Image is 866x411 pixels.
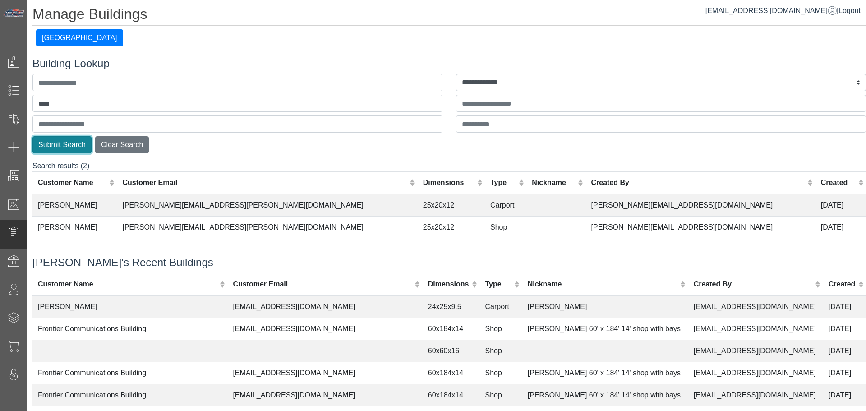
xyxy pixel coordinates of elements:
[423,362,480,384] td: 60x184x14
[428,279,470,290] div: Dimensions
[829,279,856,290] div: Created
[423,318,480,340] td: 60x184x14
[522,362,688,384] td: [PERSON_NAME] 60' x 184' 14' shop with bays
[480,362,522,384] td: Shop
[532,177,576,188] div: Nickname
[485,217,526,239] td: Shop
[423,340,480,362] td: 60x60x16
[3,8,25,18] img: Metals Direct Inc Logo
[32,256,866,269] h4: [PERSON_NAME]'s Recent Buildings
[32,217,117,239] td: [PERSON_NAME]
[485,194,526,217] td: Carport
[227,318,422,340] td: [EMAIL_ADDRESS][DOMAIN_NAME]
[423,177,475,188] div: Dimensions
[38,279,217,290] div: Customer Name
[32,384,227,406] td: Frontier Communications Building
[227,362,422,384] td: [EMAIL_ADDRESS][DOMAIN_NAME]
[823,296,866,318] td: [DATE]
[95,136,149,153] button: Clear Search
[32,5,866,26] h1: Manage Buildings
[688,296,823,318] td: [EMAIL_ADDRESS][DOMAIN_NAME]
[591,177,806,188] div: Created By
[694,279,813,290] div: Created By
[423,296,480,318] td: 24x25x9.5
[32,296,227,318] td: [PERSON_NAME]
[815,217,866,239] td: [DATE]
[815,194,866,217] td: [DATE]
[32,194,117,217] td: [PERSON_NAME]
[32,362,227,384] td: Frontier Communications Building
[117,217,417,239] td: [PERSON_NAME][EMAIL_ADDRESS][PERSON_NAME][DOMAIN_NAME]
[122,177,407,188] div: Customer Email
[522,296,688,318] td: [PERSON_NAME]
[688,340,823,362] td: [EMAIL_ADDRESS][DOMAIN_NAME]
[32,57,866,70] h4: Building Lookup
[36,29,123,46] button: [GEOGRAPHIC_DATA]
[418,194,485,217] td: 25x20x12
[480,384,522,406] td: Shop
[586,217,815,239] td: [PERSON_NAME][EMAIL_ADDRESS][DOMAIN_NAME]
[423,384,480,406] td: 60x184x14
[823,384,866,406] td: [DATE]
[480,296,522,318] td: Carport
[117,194,417,217] td: [PERSON_NAME][EMAIL_ADDRESS][PERSON_NAME][DOMAIN_NAME]
[233,279,412,290] div: Customer Email
[688,362,823,384] td: [EMAIL_ADDRESS][DOMAIN_NAME]
[823,340,866,362] td: [DATE]
[32,318,227,340] td: Frontier Communications Building
[838,7,861,14] span: Logout
[485,279,512,290] div: Type
[823,318,866,340] td: [DATE]
[36,34,123,42] a: [GEOGRAPHIC_DATA]
[705,7,837,14] a: [EMAIL_ADDRESS][DOMAIN_NAME]
[227,296,422,318] td: [EMAIL_ADDRESS][DOMAIN_NAME]
[688,384,823,406] td: [EMAIL_ADDRESS][DOMAIN_NAME]
[705,5,861,16] div: |
[821,177,856,188] div: Created
[32,161,866,245] div: Search results (2)
[418,217,485,239] td: 25x20x12
[480,318,522,340] td: Shop
[480,340,522,362] td: Shop
[227,384,422,406] td: [EMAIL_ADDRESS][DOMAIN_NAME]
[522,318,688,340] td: [PERSON_NAME] 60' x 184' 14' shop with bays
[528,279,678,290] div: Nickname
[522,384,688,406] td: [PERSON_NAME] 60' x 184' 14' shop with bays
[38,177,107,188] div: Customer Name
[32,136,92,153] button: Submit Search
[823,362,866,384] td: [DATE]
[688,318,823,340] td: [EMAIL_ADDRESS][DOMAIN_NAME]
[586,194,815,217] td: [PERSON_NAME][EMAIL_ADDRESS][DOMAIN_NAME]
[490,177,516,188] div: Type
